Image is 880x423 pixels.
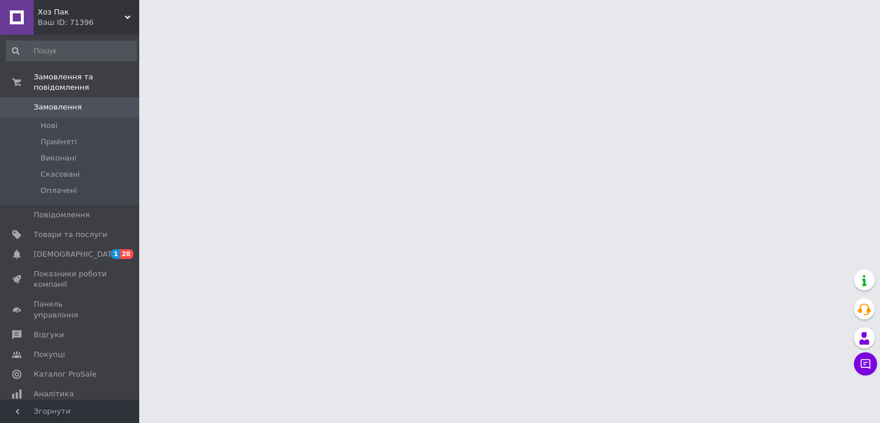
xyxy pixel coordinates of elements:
span: Повідомлення [34,210,90,220]
span: Замовлення та повідомлення [34,72,139,93]
span: 1 [111,249,120,259]
span: Каталог ProSale [34,369,96,380]
span: Скасовані [41,169,80,180]
input: Пошук [6,41,137,61]
span: Відгуки [34,330,64,340]
span: Панель управління [34,299,107,320]
span: Хоз Пак [38,7,125,17]
span: Прийняті [41,137,77,147]
span: Показники роботи компанії [34,269,107,290]
span: [DEMOGRAPHIC_DATA] [34,249,119,260]
span: 28 [120,249,133,259]
span: Аналітика [34,389,74,399]
button: Чат з покупцем [854,352,877,375]
span: Покупці [34,349,65,360]
div: Ваш ID: 71396 [38,17,139,28]
span: Оплачені [41,185,77,196]
span: Виконані [41,153,77,163]
span: Товари та послуги [34,229,107,240]
span: Нові [41,121,57,131]
span: Замовлення [34,102,82,112]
